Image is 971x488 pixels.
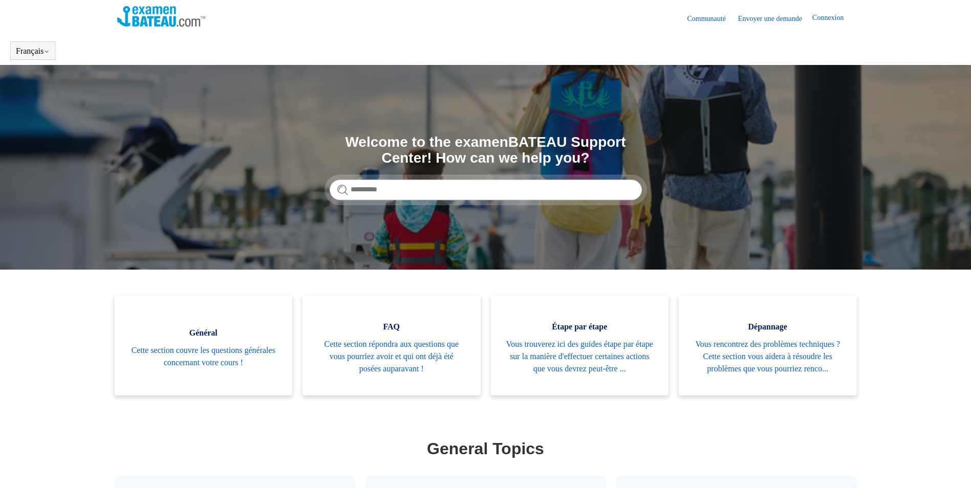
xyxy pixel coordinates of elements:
[812,12,854,25] a: Connexion
[330,135,642,166] h1: Welcome to the examenBATEAU Support Center! How can we help you?
[694,338,841,375] span: Vous rencontrez des problèmes techniques ? Cette section vous aidera à résoudre les problèmes que...
[679,295,857,395] a: Dépannage Vous rencontrez des problèmes techniques ? Cette section vous aidera à résoudre les pro...
[303,295,481,395] a: FAQ Cette section répondra aux questions que vous pourriez avoir et qui ont déjà été posées aupar...
[130,327,277,339] span: Général
[491,295,669,395] a: Étape par étape Vous trouverez ici des guides étape par étape sur la manière d'effectuer certaine...
[506,321,654,333] span: Étape par étape
[16,47,50,56] button: Français
[330,180,642,200] input: Rechercher
[115,295,293,395] a: Général Cette section couvre les questions générales concernant votre cours !
[738,13,812,24] a: Envoyer une demande
[318,321,465,333] span: FAQ
[694,321,841,333] span: Dépannage
[937,454,963,480] div: Live chat
[506,338,654,375] span: Vous trouverez ici des guides étape par étape sur la manière d'effectuer certaines actions que vo...
[117,6,206,27] img: Page d’accueil du Centre d’aide Examen Bateau
[117,436,854,461] h1: General Topics
[687,13,736,24] a: Communauté
[318,338,465,375] span: Cette section répondra aux questions que vous pourriez avoir et qui ont déjà été posées auparavant !
[130,344,277,369] span: Cette section couvre les questions générales concernant votre cours !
